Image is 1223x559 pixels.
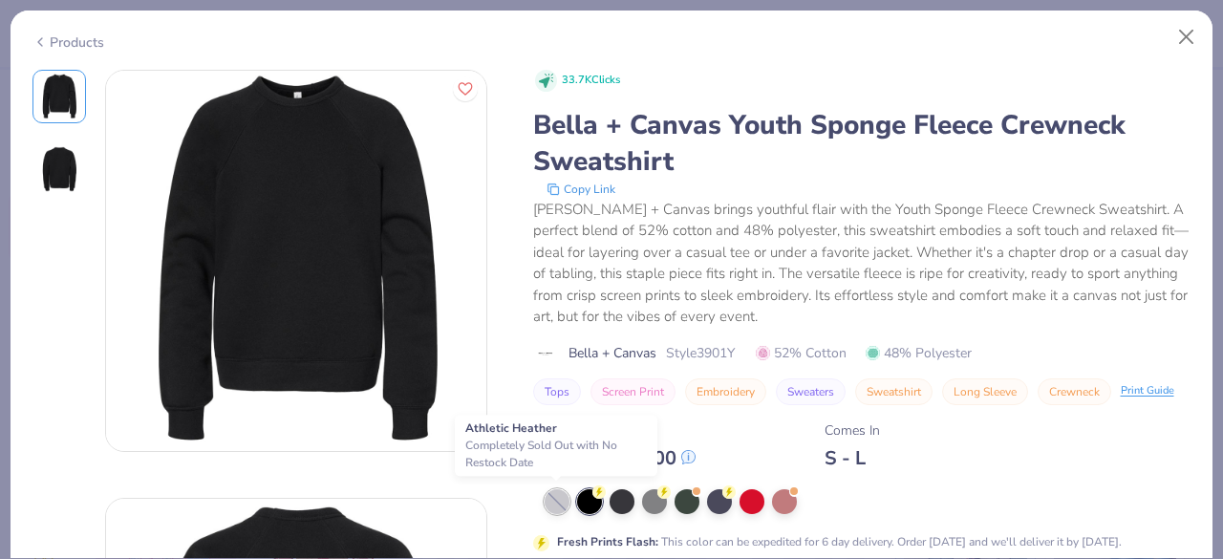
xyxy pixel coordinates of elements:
[465,438,617,470] span: Completely Sold Out with No Restock Date
[825,420,880,441] div: Comes In
[539,446,696,470] div: $ 29.00 - $ 37.00
[1169,19,1205,55] button: Close
[541,180,621,199] button: copy to clipboard
[825,446,880,470] div: S - L
[562,73,620,89] span: 33.7K Clicks
[36,146,82,192] img: Back
[569,343,656,363] span: Bella + Canvas
[32,32,104,53] div: Products
[533,107,1191,180] div: Bella + Canvas Youth Sponge Fleece Crewneck Sweatshirt
[855,378,933,405] button: Sweatshirt
[557,534,658,549] strong: Fresh Prints Flash :
[533,199,1191,328] div: [PERSON_NAME] + Canvas brings youthful flair with the Youth Sponge Fleece Crewneck Sweatshirt. A ...
[776,378,846,405] button: Sweaters
[666,343,735,363] span: Style 3901Y
[533,378,581,405] button: Tops
[942,378,1028,405] button: Long Sleeve
[866,343,972,363] span: 48% Polyester
[36,74,82,119] img: Front
[455,415,657,476] div: Athletic Heather
[533,346,559,361] img: brand logo
[685,378,766,405] button: Embroidery
[453,76,478,101] button: Like
[557,533,1122,550] div: This color can be expedited for 6 day delivery. Order [DATE] and we'll deliver it by [DATE].
[1121,383,1174,399] div: Print Guide
[590,378,676,405] button: Screen Print
[756,343,847,363] span: 52% Cotton
[106,71,486,451] img: Front
[1038,378,1111,405] button: Crewneck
